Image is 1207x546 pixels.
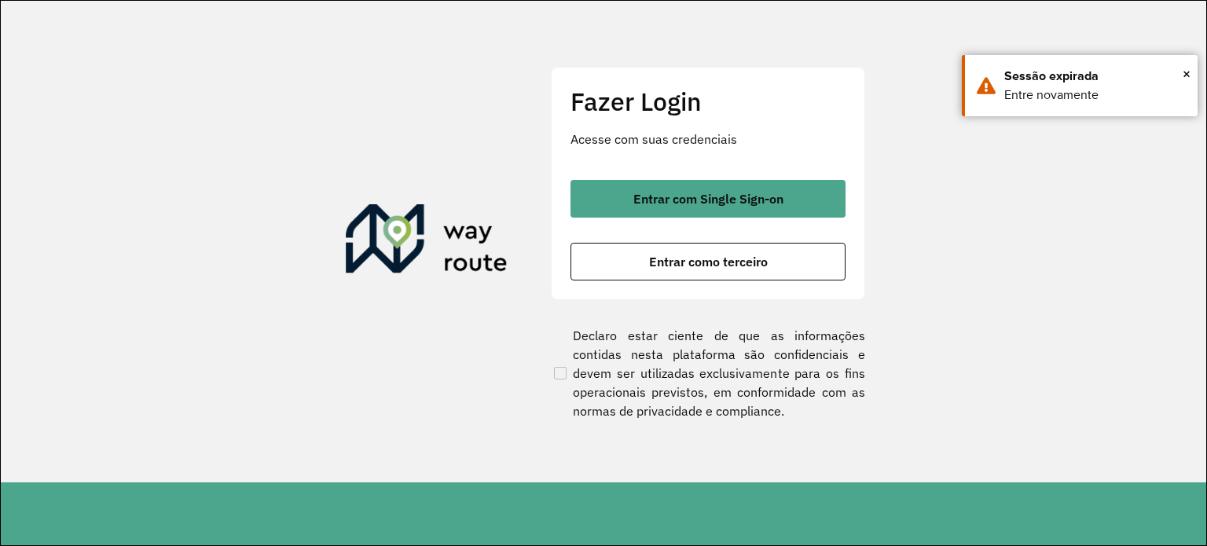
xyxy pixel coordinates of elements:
span: × [1183,62,1190,86]
button: Close [1183,62,1190,86]
h2: Fazer Login [570,86,846,116]
button: button [570,243,846,280]
label: Declaro estar ciente de que as informações contidas nesta plataforma são confidenciais e devem se... [551,326,865,420]
button: button [570,180,846,218]
p: Acesse com suas credenciais [570,130,846,148]
div: Entre novamente [1004,86,1186,104]
span: Entrar com Single Sign-on [633,192,783,205]
div: Sessão expirada [1004,67,1186,86]
img: Roteirizador AmbevTech [346,204,508,280]
span: Entrar como terceiro [649,255,768,268]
